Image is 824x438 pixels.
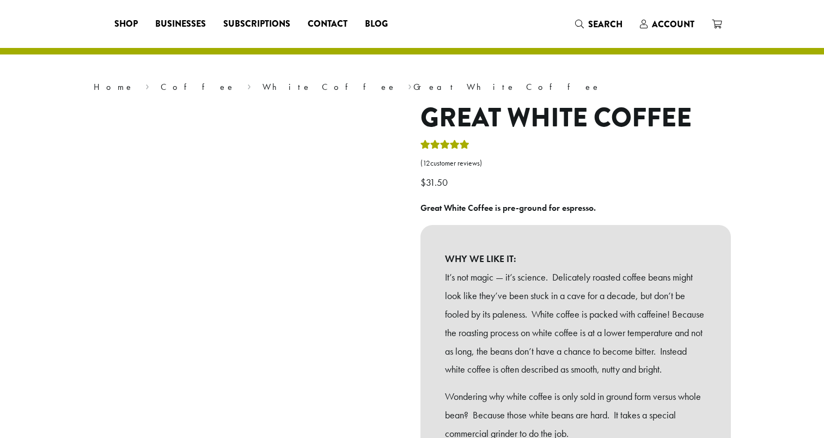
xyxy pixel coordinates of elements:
span: Subscriptions [223,17,290,31]
span: Account [652,18,694,31]
a: Home [94,81,134,93]
span: Blog [365,17,388,31]
span: Search [588,18,622,31]
a: (12customer reviews) [420,158,731,169]
span: Contact [308,17,347,31]
a: White Coffee [263,81,396,93]
span: › [408,77,412,94]
span: › [145,77,149,94]
h1: Great White Coffee [420,102,731,134]
span: 12 [423,159,430,168]
div: Rated 5.00 out of 5 [420,138,469,155]
span: › [247,77,251,94]
span: Shop [114,17,138,31]
b: WHY WE LIKE IT: [445,250,706,268]
a: Search [566,15,631,33]
span: $ [420,176,426,188]
nav: Breadcrumb [94,81,731,94]
bdi: 31.50 [420,176,450,188]
p: It’s not magic — it’s science. Delicately roasted coffee beans might look like they’ve been stuck... [445,268,706,379]
a: Shop [106,15,147,33]
b: Great White Coffee is pre-ground for espresso. [420,202,596,214]
a: Coffee [161,81,235,93]
span: Businesses [155,17,206,31]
